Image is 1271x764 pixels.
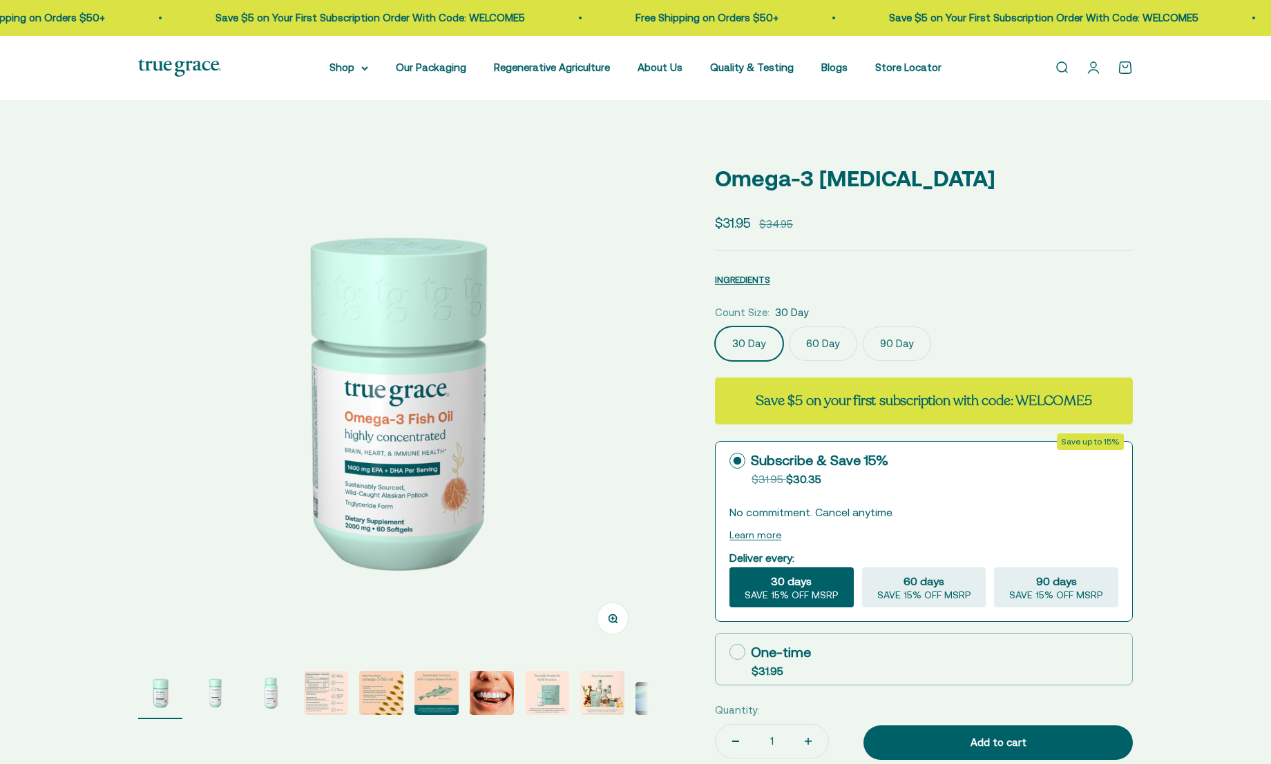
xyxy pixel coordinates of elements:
[525,671,569,715] img: When you opt for our refill pouches instead of buying a whole new bottle every time you buy suppl...
[775,304,809,321] span: 30 Day
[193,671,238,719] button: Go to item 2
[710,61,794,73] a: Quality & Testing
[715,275,770,285] span: INGREDIENTS
[138,144,649,654] img: Omega-3 Fish Oil for Brain, Heart, and Immune Health* Sustainably sourced, wild-caught Alaskan fi...
[138,671,182,719] button: Go to item 1
[580,671,624,715] img: Our full product line provides a robust and comprehensive offering for a true foundation of healt...
[638,61,682,73] a: About Us
[494,61,610,73] a: Regenerative Agriculture
[470,671,514,719] button: Go to item 7
[193,671,238,715] img: Omega-3 Fish Oil
[580,671,624,719] button: Go to item 9
[716,725,756,758] button: Decrease quantity
[359,671,403,715] img: - Sustainably sourced, wild-caught Alaskan fish - Provides 1400 mg of the essential fatty Acids E...
[715,271,770,288] button: INGREDIENTS
[611,12,754,23] a: Free Shipping on Orders $50+
[329,59,368,76] summary: Shop
[715,304,770,321] legend: Count Size:
[863,725,1133,760] button: Add to cart
[414,671,459,719] button: Go to item 6
[756,391,1091,410] strong: Save $5 on your first subscription with code: WELCOME5
[821,61,848,73] a: Blogs
[715,702,760,718] label: Quantity:
[359,671,403,719] button: Go to item 5
[249,671,293,719] button: Go to item 3
[304,671,348,715] img: We source our fish oil from Alaskan Pollock that have been freshly caught for human consumption i...
[525,671,569,719] button: Go to item 8
[864,10,1174,26] p: Save $5 on Your First Subscription Order With Code: WELCOME5
[304,671,348,719] button: Go to item 4
[249,671,293,715] img: Omega-3 Fish Oil
[191,10,500,26] p: Save $5 on Your First Subscription Order With Code: WELCOME5
[414,671,459,715] img: Our fish oil is traceable back to the specific fishery it came form, so you can check that it mee...
[138,671,182,715] img: Omega-3 Fish Oil for Brain, Heart, and Immune Health* Sustainably sourced, wild-caught Alaskan fi...
[788,725,828,758] button: Increase quantity
[635,682,680,719] button: Go to item 10
[875,61,942,73] a: Store Locator
[396,61,466,73] a: Our Packaging
[891,734,1105,751] div: Add to cart
[715,213,751,233] sale-price: $31.95
[470,671,514,715] img: Alaskan Pollock live a short life and do not bio-accumulate heavy metals and toxins the way older...
[759,216,793,233] compare-at-price: $34.95
[715,161,1133,196] p: Omega-3 [MEDICAL_DATA]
